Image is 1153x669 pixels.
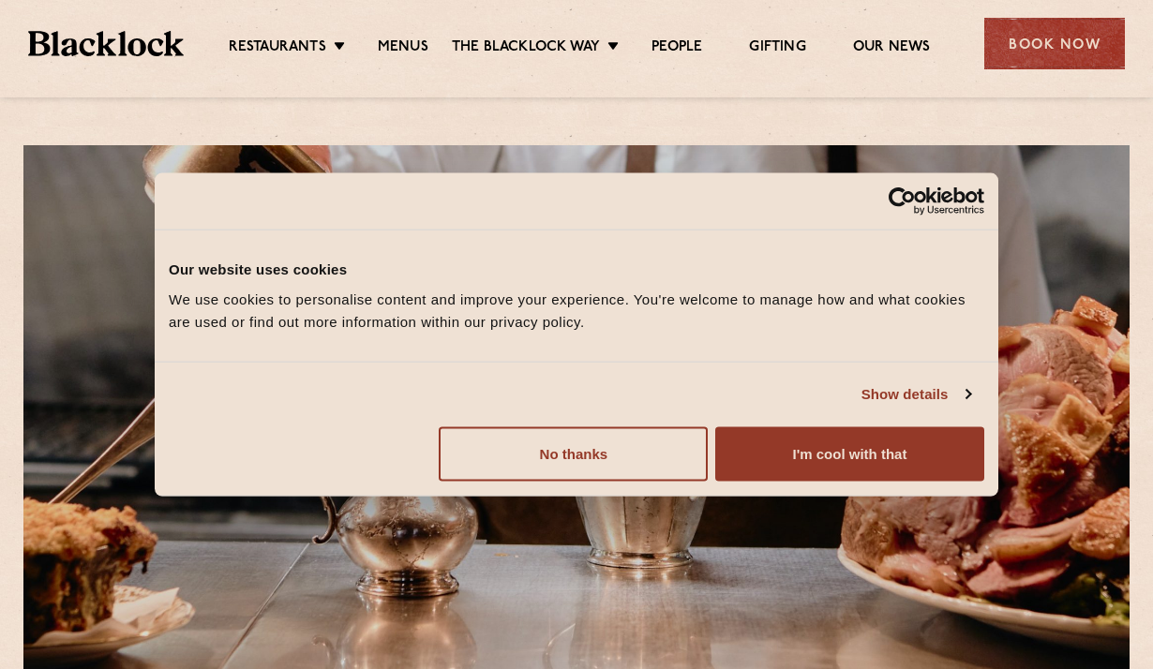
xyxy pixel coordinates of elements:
button: No thanks [439,426,708,481]
button: I'm cool with that [715,426,984,481]
a: Restaurants [229,38,326,59]
a: Menus [378,38,428,59]
a: Usercentrics Cookiebot - opens in a new window [820,187,984,216]
a: Our News [853,38,931,59]
a: People [651,38,702,59]
a: Show details [861,383,970,406]
div: Our website uses cookies [169,259,984,281]
img: BL_Textured_Logo-footer-cropped.svg [28,31,184,57]
div: Book Now [984,18,1125,69]
a: Gifting [749,38,805,59]
a: The Blacklock Way [452,38,600,59]
div: We use cookies to personalise content and improve your experience. You're welcome to manage how a... [169,288,984,333]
